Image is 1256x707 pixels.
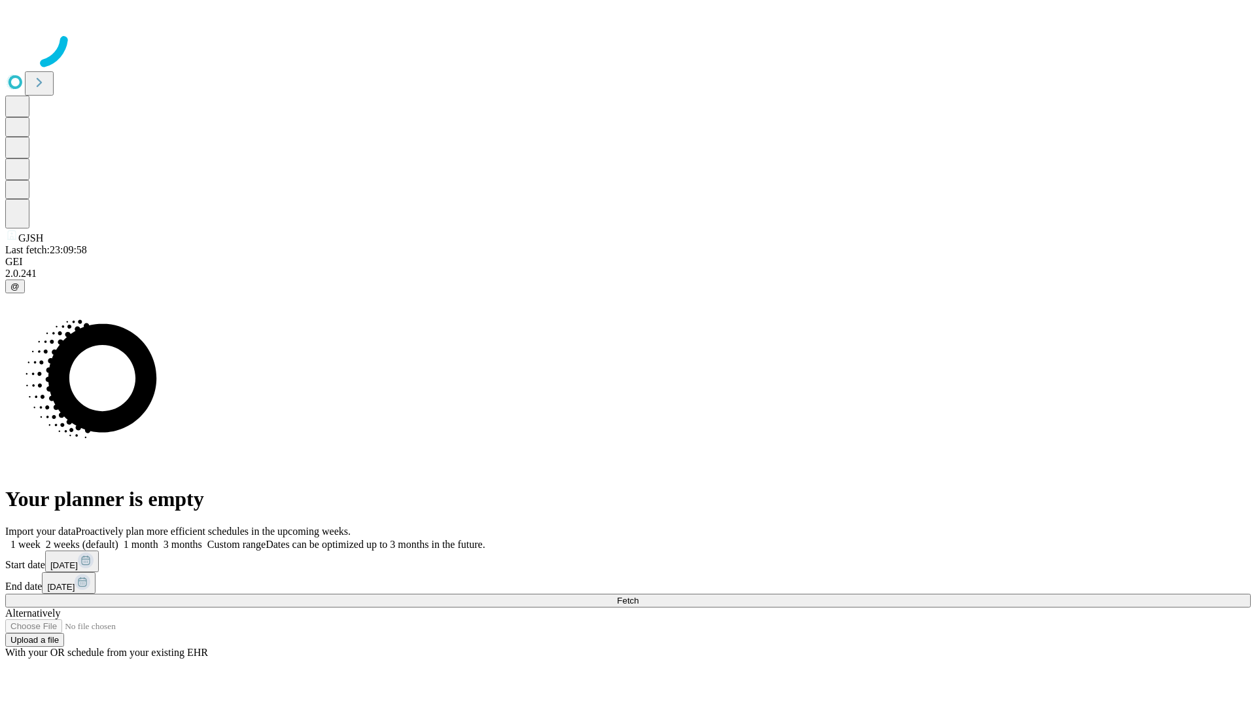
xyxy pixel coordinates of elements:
[10,281,20,291] span: @
[42,572,96,594] button: [DATE]
[617,596,638,606] span: Fetch
[5,526,76,537] span: Import your data
[5,594,1251,607] button: Fetch
[47,582,75,592] span: [DATE]
[5,607,60,619] span: Alternatively
[5,487,1251,511] h1: Your planner is empty
[76,526,351,537] span: Proactively plan more efficient schedules in the upcoming weeks.
[266,539,485,550] span: Dates can be optimized up to 3 months in the future.
[50,560,78,570] span: [DATE]
[18,232,43,244] span: GJSH
[124,539,158,550] span: 1 month
[5,572,1251,594] div: End date
[45,551,99,572] button: [DATE]
[46,539,118,550] span: 2 weeks (default)
[207,539,266,550] span: Custom range
[5,551,1251,572] div: Start date
[164,539,202,550] span: 3 months
[5,280,25,293] button: @
[5,647,208,658] span: With your OR schedule from your existing EHR
[5,268,1251,280] div: 2.0.241
[5,256,1251,268] div: GEI
[10,539,41,550] span: 1 week
[5,244,87,255] span: Last fetch: 23:09:58
[5,633,64,647] button: Upload a file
